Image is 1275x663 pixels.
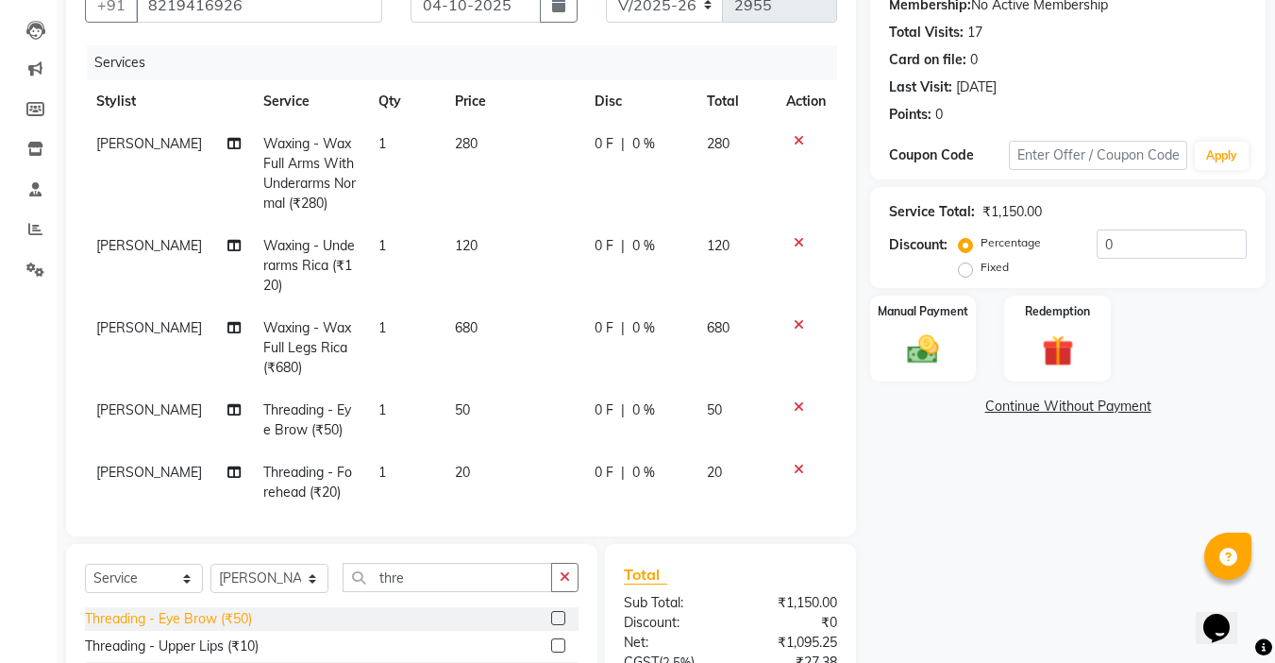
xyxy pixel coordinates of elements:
label: Fixed [981,259,1009,276]
div: Discount: [889,235,948,255]
span: 1 [378,464,386,481]
div: 0 [970,50,978,70]
div: Card on file: [889,50,966,70]
span: Waxing - Underarms Rica (₹120) [263,237,355,294]
span: 0 F [595,463,613,483]
span: 120 [707,237,730,254]
span: 280 [707,135,730,152]
div: Discount: [610,613,730,633]
span: 1 [378,319,386,336]
th: Total [696,80,776,123]
span: 50 [455,401,470,418]
span: | [621,134,625,154]
input: Enter Offer / Coupon Code [1009,141,1187,170]
span: 0 F [595,236,613,256]
div: ₹0 [730,613,851,633]
a: Continue Without Payment [874,397,1262,416]
div: Points: [889,105,931,125]
span: Threading - Eye Brow (₹50) [263,401,351,438]
span: [PERSON_NAME] [96,401,202,418]
th: Disc [583,80,696,123]
span: 0 F [595,134,613,154]
span: 0 F [595,400,613,420]
span: Waxing - Wax Full Arms With Underarms Normal (₹280) [263,135,356,212]
span: 50 [707,401,722,418]
div: Threading - Eye Brow (₹50) [85,609,252,629]
span: 0 % [632,318,655,338]
th: Action [775,80,837,123]
th: Qty [367,80,444,123]
span: 0 % [632,134,655,154]
span: 0 % [632,463,655,483]
span: 1 [378,135,386,152]
label: Redemption [1025,303,1090,320]
span: [PERSON_NAME] [96,464,202,481]
span: 280 [455,135,478,152]
button: Apply [1195,142,1249,170]
img: _gift.svg [1032,331,1083,370]
span: 0 F [595,318,613,338]
span: 0 % [632,236,655,256]
span: 20 [707,464,722,481]
span: Waxing - Wax Full Legs Rica (₹680) [263,319,351,376]
div: ₹1,095.25 [730,633,851,653]
div: 0 [935,105,943,125]
span: 120 [455,237,478,254]
div: Coupon Code [889,145,1008,165]
div: ₹1,150.00 [982,202,1042,222]
div: Threading - Upper Lips (₹10) [85,637,259,656]
span: | [621,463,625,483]
span: 0 % [632,400,655,420]
div: Total Visits: [889,23,964,42]
span: 680 [707,319,730,336]
div: ₹1,150.00 [730,593,851,613]
span: 1 [378,401,386,418]
div: 17 [967,23,982,42]
img: _cash.svg [898,331,948,367]
div: Net: [610,633,730,653]
div: Last Visit: [889,77,952,97]
th: Stylist [85,80,252,123]
label: Manual Payment [878,303,968,320]
span: 680 [455,319,478,336]
label: Percentage [981,234,1041,251]
span: | [621,236,625,256]
span: [PERSON_NAME] [96,237,202,254]
span: Threading - Forehead (₹20) [263,464,352,501]
span: | [621,400,625,420]
span: [PERSON_NAME] [96,135,202,152]
div: [DATE] [956,77,997,97]
span: 1 [378,237,386,254]
input: Search or Scan [343,563,552,592]
span: [PERSON_NAME] [96,319,202,336]
iframe: chat widget [1196,587,1256,644]
div: Sub Total: [610,593,730,613]
th: Price [444,80,583,123]
span: 20 [455,464,470,481]
div: Service Total: [889,202,975,222]
div: Services [87,45,851,80]
span: | [621,318,625,338]
th: Service [252,80,367,123]
span: Total [624,565,667,585]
